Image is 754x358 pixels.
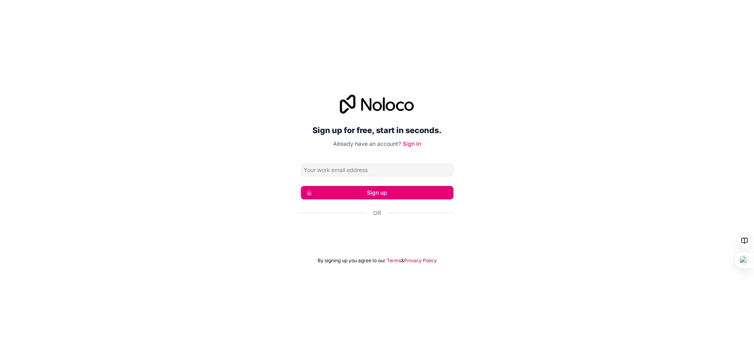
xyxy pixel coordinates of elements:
a: Sign in [403,140,421,147]
span: Or [373,209,381,217]
a: Terms [387,257,401,264]
span: By signing up you agree to our [318,257,386,264]
h2: Sign up for free, start in seconds. [301,123,454,137]
iframe: Sign in with Google Button [297,226,457,243]
span: & [401,257,404,264]
button: Sign up [301,186,454,199]
span: Already have an account? [333,140,401,147]
input: Email address [301,164,454,176]
a: Privacy Policy [404,257,437,264]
